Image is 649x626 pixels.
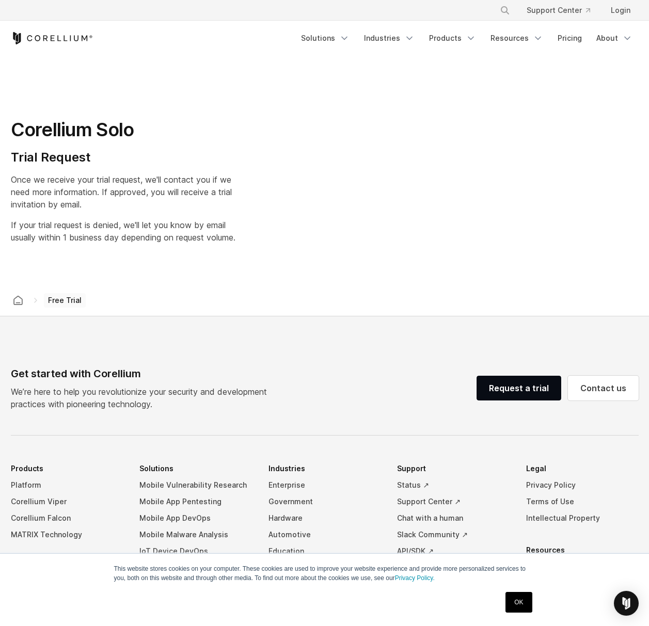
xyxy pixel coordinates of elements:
a: Corellium home [9,293,27,308]
a: MATRIX Technology [11,526,123,543]
a: API/SDK ↗ [397,543,510,559]
a: Enterprise [268,477,381,493]
a: Slack Community ↗ [397,526,510,543]
a: Mobile Malware Analysis [139,526,252,543]
a: Solutions [295,29,356,47]
a: Government [268,493,381,510]
a: Pricing [551,29,588,47]
div: Open Intercom Messenger [614,591,639,616]
a: Corellium Home [11,32,93,44]
a: Mobile App Pentesting [139,493,252,510]
p: We’re here to help you revolutionize your security and development practices with pioneering tech... [11,386,275,410]
a: Automotive [268,526,381,543]
button: Search [496,1,514,20]
a: Contact us [568,376,639,400]
a: Products [423,29,482,47]
a: Privacy Policy [526,477,639,493]
a: Mobile App DevOps [139,510,252,526]
a: Hardware [268,510,381,526]
a: Corellium Falcon [11,510,123,526]
a: IoT Device DevOps [139,543,252,559]
a: Corellium Viper [11,493,123,510]
a: About [590,29,639,47]
a: Privacy Policy. [395,574,435,582]
div: Navigation Menu [487,1,639,20]
span: Free Trial [44,293,86,308]
a: Intellectual Property [526,510,639,526]
a: Support Center [518,1,598,20]
a: Support Center ↗ [397,493,510,510]
a: Login [603,1,639,20]
span: If your trial request is denied, we'll let you know by email usually within 1 business day depend... [11,220,235,243]
a: Platform [11,477,123,493]
a: Resources [484,29,549,47]
a: OK [505,592,532,613]
span: Once we receive your trial request, we'll contact you if we need more information. If approved, y... [11,174,232,210]
a: Education [268,543,381,559]
a: Mobile Vulnerability Research [139,477,252,493]
p: This website stores cookies on your computer. These cookies are used to improve your website expe... [114,564,535,583]
a: Chat with a human [397,510,510,526]
h4: Trial Request [11,150,235,165]
div: Get started with Corellium [11,366,275,381]
a: Terms of Use [526,493,639,510]
h1: Corellium Solo [11,118,235,141]
a: Status ↗ [397,477,510,493]
a: Industries [358,29,421,47]
a: Request a trial [477,376,561,400]
div: Navigation Menu [295,29,639,47]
